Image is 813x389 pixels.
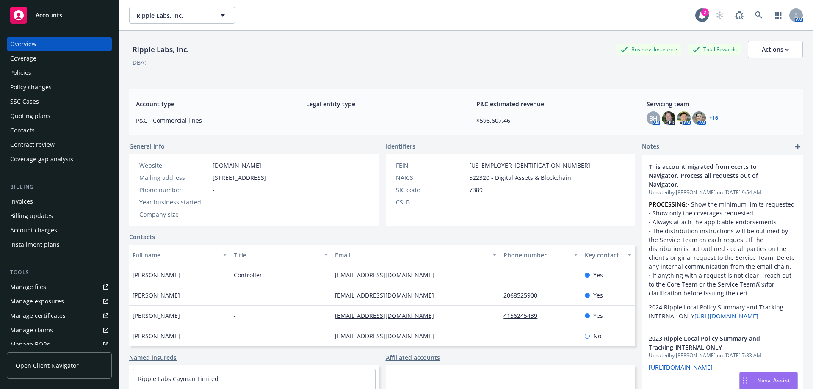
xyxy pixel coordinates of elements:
[709,116,718,121] a: +16
[129,353,177,362] a: Named insureds
[213,210,215,219] span: -
[649,189,796,196] span: Updated by [PERSON_NAME] on [DATE] 9:54 AM
[133,331,180,340] span: [PERSON_NAME]
[7,80,112,94] a: Policy changes
[647,99,796,108] span: Servicing team
[7,280,112,294] a: Manage files
[7,152,112,166] a: Coverage gap analysis
[138,375,218,383] a: Ripple Labs Cayman Limited
[642,155,803,327] div: This account migrated from ecerts to Navigator. Process all requests out of Navigator.Updatedby [...
[642,142,659,152] span: Notes
[139,173,209,182] div: Mailing address
[677,111,691,125] img: photo
[10,95,39,108] div: SSC Cases
[7,138,112,152] a: Contract review
[642,327,803,378] div: 2023 Ripple Local Policy Summary and Tracking-INTERNAL ONLYUpdatedby [PERSON_NAME] on [DATE] 7:33...
[503,332,512,340] a: -
[649,162,774,189] span: This account migrated from ecerts to Navigator. Process all requests out of Navigator.
[10,37,36,51] div: Overview
[476,116,626,125] span: $598,607.46
[16,361,79,370] span: Open Client Navigator
[10,338,50,351] div: Manage BORs
[7,109,112,123] a: Quoting plans
[139,198,209,207] div: Year business started
[581,245,635,265] button: Key contact
[7,338,112,351] a: Manage BORs
[129,44,192,55] div: Ripple Labs, Inc.
[469,161,590,170] span: [US_EMPLOYER_IDENTIFICATION_NUMBER]
[662,111,675,125] img: photo
[213,198,215,207] span: -
[10,80,52,94] div: Policy changes
[133,270,180,279] span: [PERSON_NAME]
[593,311,603,320] span: Yes
[503,312,544,320] a: 4156245439
[739,372,798,389] button: Nova Assist
[762,41,789,58] div: Actions
[136,116,285,125] span: P&C - Commercial lines
[7,268,112,277] div: Tools
[213,185,215,194] span: -
[129,7,235,24] button: Ripple Labs, Inc.
[748,41,803,58] button: Actions
[10,66,31,80] div: Policies
[234,270,262,279] span: Controller
[503,251,568,259] div: Phone number
[306,99,456,108] span: Legal entity type
[335,271,441,279] a: [EMAIL_ADDRESS][DOMAIN_NAME]
[688,44,741,55] div: Total Rewards
[731,7,748,24] a: Report a Bug
[36,12,62,19] span: Accounts
[10,138,55,152] div: Contract review
[649,334,774,352] span: 2023 Ripple Local Policy Summary and Tracking-INTERNAL ONLY
[585,251,622,259] div: Key contact
[692,111,706,125] img: photo
[213,173,266,182] span: [STREET_ADDRESS]
[139,185,209,194] div: Phone number
[10,309,66,323] div: Manage certificates
[335,291,441,299] a: [EMAIL_ADDRESS][DOMAIN_NAME]
[649,363,713,371] a: [URL][DOMAIN_NAME]
[234,291,236,300] span: -
[396,185,466,194] div: SIC code
[10,223,57,237] div: Account charges
[711,7,728,24] a: Start snowing
[469,173,571,182] span: 522320 - Digital Assets & Blockchain
[649,303,796,320] p: 2024 Ripple Local Policy Summary and Tracking-INTERNAL ONLY
[757,377,791,384] span: Nova Assist
[7,209,112,223] a: Billing updates
[396,161,466,170] div: FEIN
[7,238,112,251] a: Installment plans
[10,52,36,65] div: Coverage
[701,8,709,16] div: 2
[139,210,209,219] div: Company size
[10,209,53,223] div: Billing updates
[649,200,687,208] strong: PROCESSING:
[740,372,750,389] div: Drag to move
[335,312,441,320] a: [EMAIL_ADDRESS][DOMAIN_NAME]
[332,245,500,265] button: Email
[10,295,64,308] div: Manage exposures
[770,7,787,24] a: Switch app
[7,295,112,308] a: Manage exposures
[396,198,466,207] div: CSLB
[750,7,767,24] a: Search
[469,198,471,207] span: -
[7,195,112,208] a: Invoices
[335,251,487,259] div: Email
[7,124,112,137] a: Contacts
[133,311,180,320] span: [PERSON_NAME]
[500,245,581,265] button: Phone number
[213,161,261,169] a: [DOMAIN_NAME]
[230,245,332,265] button: Title
[7,183,112,191] div: Billing
[10,195,33,208] div: Invoices
[476,99,626,108] span: P&C estimated revenue
[129,245,230,265] button: Full name
[7,3,112,27] a: Accounts
[593,270,603,279] span: Yes
[139,161,209,170] div: Website
[234,251,319,259] div: Title
[7,223,112,237] a: Account charges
